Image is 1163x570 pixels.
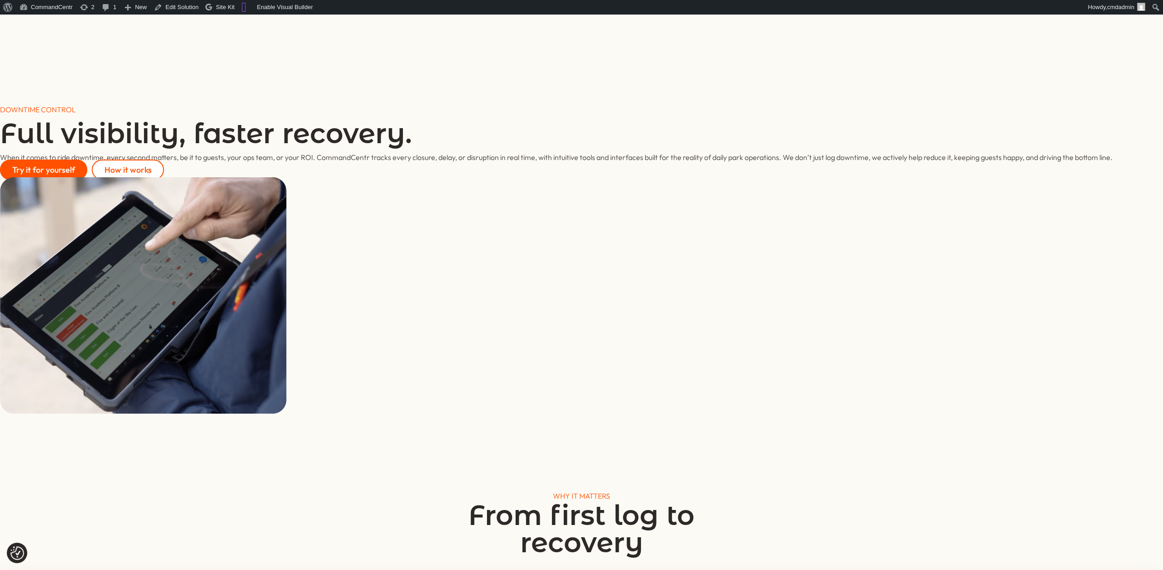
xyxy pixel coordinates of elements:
a: How it works [92,160,164,180]
span: Site Kit [216,4,234,10]
span: cmdadmin [1107,4,1134,10]
button: Consent Preferences [10,546,24,560]
span: From first log to recovery [468,499,695,559]
img: Revisit consent button [10,546,24,560]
